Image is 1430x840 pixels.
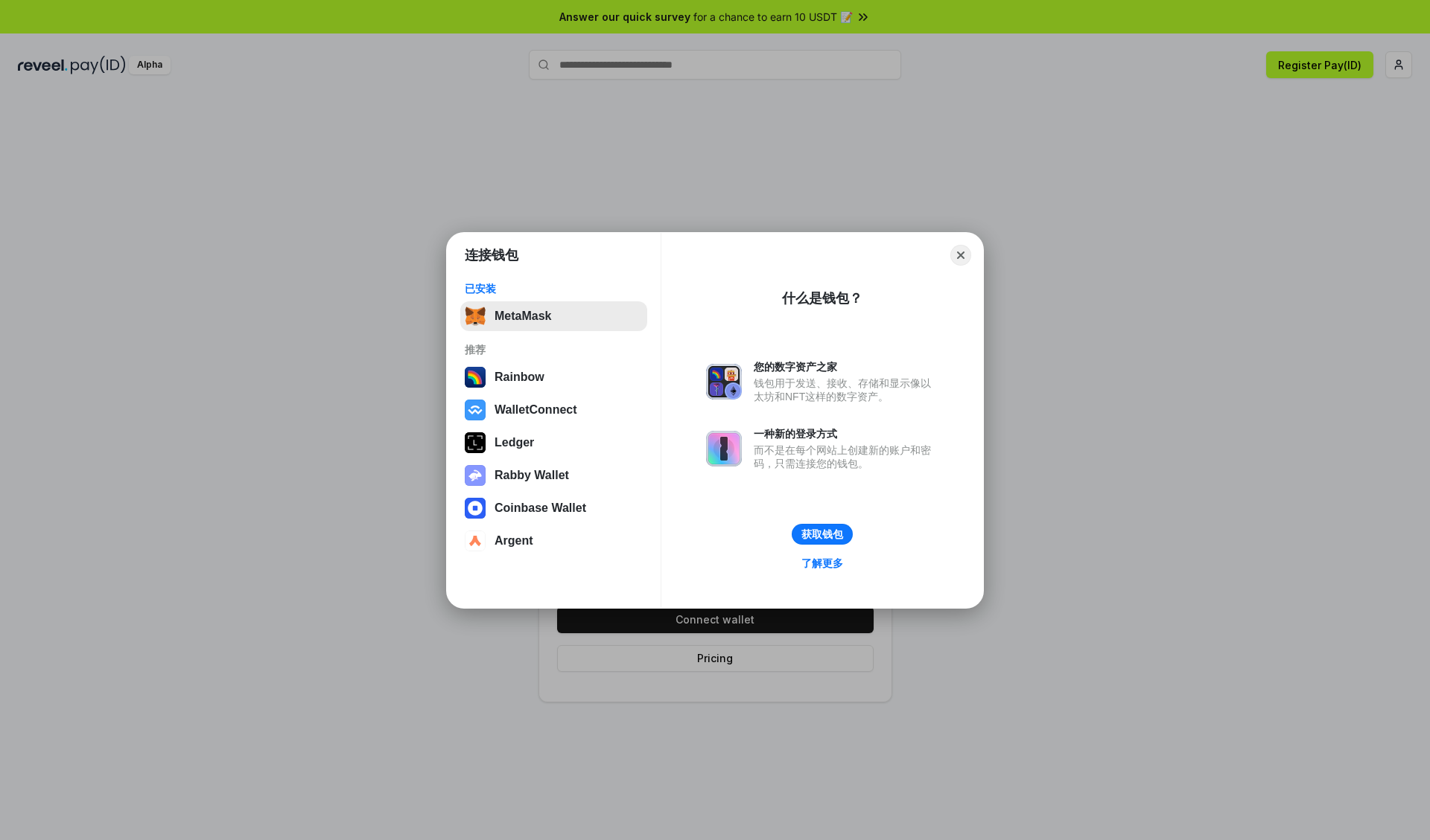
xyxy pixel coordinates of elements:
[465,246,518,264] h1: 连接钱包
[706,364,742,400] img: svg+xml,%3Csvg%20xmlns%3D%22http%3A%2F%2Fwww.w3.org%2F2000%2Fsvg%22%20fill%3D%22none%22%20viewBox...
[465,465,486,486] img: svg+xml,%3Csvg%20xmlns%3D%22http%3A%2F%2Fwww.w3.org%2F2000%2Fsvg%22%20fill%3D%22none%22%20viewBox...
[495,469,569,482] div: Rabby Wallet
[460,493,647,523] button: Coinbase Wallet
[465,367,486,388] img: svg+xml,%3Csvg%20width%3D%22120%22%20height%3D%22120%22%20viewBox%3D%220%200%20120%20120%22%20fil...
[460,461,647,490] button: Rabby Wallet
[465,400,486,420] img: svg+xml,%3Csvg%20width%3D%2228%22%20height%3D%2228%22%20viewBox%3D%220%200%2028%2028%22%20fill%3D...
[465,498,486,519] img: svg+xml,%3Csvg%20width%3D%2228%22%20height%3D%2228%22%20viewBox%3D%220%200%2028%2028%22%20fill%3D...
[460,395,647,425] button: WalletConnect
[465,282,643,295] div: 已安装
[465,306,486,327] img: svg+xml,%3Csvg%20fill%3D%22none%22%20height%3D%2233%22%20viewBox%3D%220%200%2035%2033%22%20width%...
[495,534,533,548] div: Argent
[495,371,544,384] div: Rainbow
[754,443,938,470] div: 而不是在每个网站上创建新的账户和密码，只需连接您的钱包。
[801,528,843,541] div: 获取钱包
[495,436,534,449] div: Ledger
[792,554,852,573] a: 了解更多
[495,501,586,515] div: Coinbase Wallet
[460,428,647,458] button: Ledger
[465,343,643,356] div: 推荐
[460,526,647,556] button: Argent
[782,289,862,307] div: 什么是钱包？
[495,310,551,323] div: MetaMask
[754,360,938,373] div: 您的数字资产之家
[460,362,647,392] button: Rainbow
[706,431,742,467] img: svg+xml,%3Csvg%20xmlns%3D%22http%3A%2F%2Fwww.w3.org%2F2000%2Fsvg%22%20fill%3D%22none%22%20viewBox...
[950,245,971,266] button: Close
[465,432,486,453] img: svg+xml,%3Csvg%20xmlns%3D%22http%3A%2F%2Fwww.w3.org%2F2000%2Fsvg%22%20width%3D%2228%22%20height%3...
[792,524,853,545] button: 获取钱包
[754,427,938,440] div: 一种新的登录方式
[460,301,647,331] button: MetaMask
[754,376,938,403] div: 钱包用于发送、接收、存储和显示像以太坊和NFT这样的数字资产。
[801,557,843,570] div: 了解更多
[495,403,577,417] div: WalletConnect
[465,530,486,551] img: svg+xml,%3Csvg%20width%3D%2228%22%20height%3D%2228%22%20viewBox%3D%220%200%2028%2028%22%20fill%3D...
